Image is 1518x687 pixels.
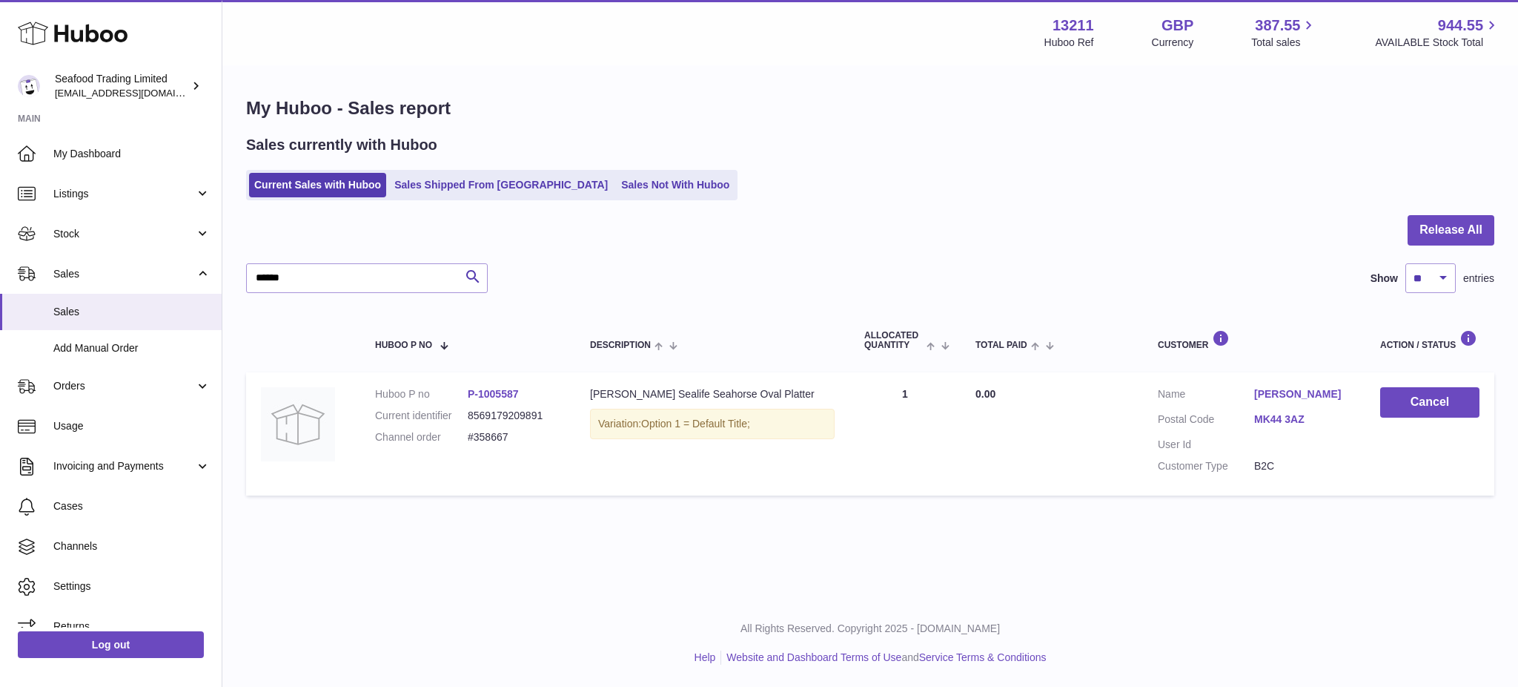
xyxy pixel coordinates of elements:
div: Huboo Ref [1044,36,1094,50]
span: [EMAIL_ADDRESS][DOMAIN_NAME] [55,87,218,99]
strong: 13211 [1053,16,1094,36]
span: Orders [53,379,195,393]
span: Returns [53,619,211,634]
div: Currency [1152,36,1194,50]
span: Invoicing and Payments [53,459,195,473]
div: Seafood Trading Limited [55,72,188,100]
span: 387.55 [1255,16,1300,36]
span: Add Manual Order [53,341,211,355]
span: Usage [53,419,211,433]
span: Sales [53,267,195,281]
span: Total sales [1251,36,1317,50]
span: Channels [53,539,211,553]
span: AVAILABLE Stock Total [1375,36,1500,50]
span: My Dashboard [53,147,211,161]
span: Stock [53,227,195,241]
a: 387.55 Total sales [1251,16,1317,50]
span: 944.55 [1438,16,1483,36]
span: Settings [53,579,211,594]
span: Listings [53,187,195,201]
span: Sales [53,305,211,319]
a: Log out [18,631,204,658]
span: Cases [53,499,211,513]
a: 944.55 AVAILABLE Stock Total [1375,16,1500,50]
img: internalAdmin-13211@internal.huboo.com [18,75,40,97]
strong: GBP [1161,16,1193,36]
